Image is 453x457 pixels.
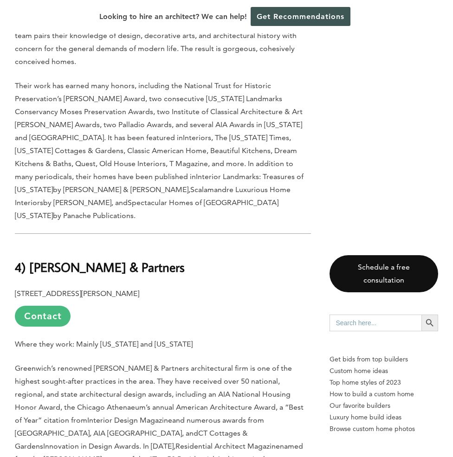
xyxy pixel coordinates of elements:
[330,377,438,388] a: Top home styles of 2023
[87,416,172,425] span: Interior Design Magazine
[15,287,311,327] p: [STREET_ADDRESS][PERSON_NAME]
[330,315,421,331] input: Search here...
[15,185,291,207] span: Scalamandre Luxurious Home Interiors
[330,365,438,377] a: Custom home ideas
[43,442,175,451] span: Innovation in Design Awards. In [DATE],
[330,388,438,400] a: How to build a custom home
[425,318,435,328] svg: Search
[15,172,304,194] span: Interior Landmarks: Treasures of [US_STATE]
[15,259,185,275] b: 4) [PERSON_NAME] & Partners
[15,159,293,181] span: , and more. In addition to many periodicals, their homes have been published in
[330,354,438,365] p: Get bids from top builders
[15,429,248,451] span: CT Cottages & Gardens
[15,416,264,438] span: and numerous awards from [GEOGRAPHIC_DATA], AIA [GEOGRAPHIC_DATA], and
[15,340,193,348] b: Where they work: Mainly [US_STATE] and [US_STATE]
[15,364,304,425] span: Greenwich’s renowned [PERSON_NAME] & Partners architectural firm is one of the highest sought-aft...
[53,211,136,220] span: by Panache Publications.
[15,81,303,142] span: Their work has earned many honors, including the National Trust for Historic Preservation’s [PERS...
[43,198,128,207] span: by [PERSON_NAME], and
[15,198,278,220] span: Spectacular Homes of [GEOGRAPHIC_DATA][US_STATE]
[275,390,442,446] iframe: Drift Widget Chat Controller
[251,7,350,26] a: Get Recommendations
[15,306,71,327] a: Contact
[330,255,438,292] a: Schedule a free consultation
[175,442,280,451] span: Residential Architect Magazine
[53,185,190,194] span: by [PERSON_NAME] & [PERSON_NAME],
[15,133,297,168] span: Interiors, The [US_STATE] Times, [US_STATE] Cottages & Gardens, Classic American Home, Beautiful ...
